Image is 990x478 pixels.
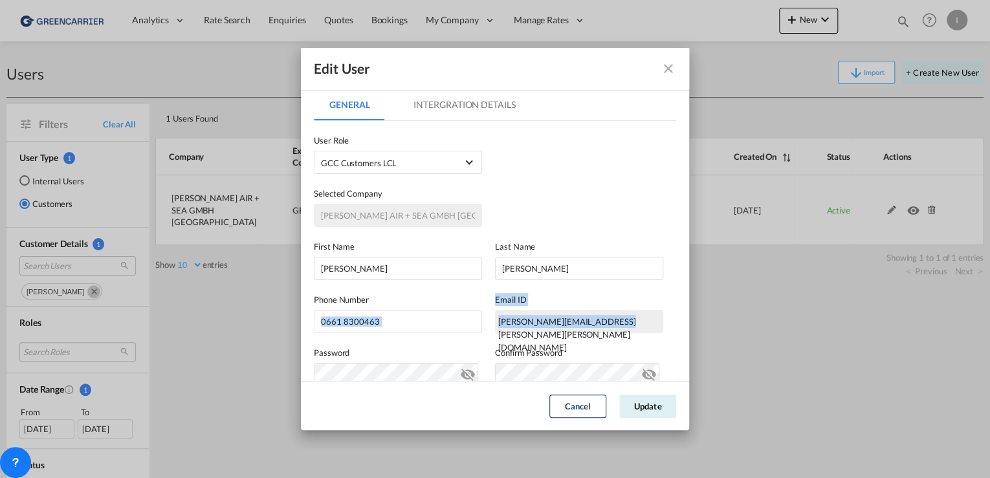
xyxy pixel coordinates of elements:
label: Password [314,346,482,359]
label: Confirm Password [495,346,663,359]
div: Edit User [314,60,370,77]
md-icon: icon-eye-off [641,364,657,380]
button: Cancel [549,395,606,418]
div: GCC Customers LCL [321,158,397,168]
md-icon: icon-close fg-AAA8AD [661,61,676,76]
label: Phone Number [314,293,482,306]
md-tab-item: General [314,89,385,120]
button: Update [619,395,676,418]
md-icon: icon-eye-off [460,364,476,380]
input: First name [314,257,482,280]
md-select: {{(ctrl.parent.createData.viewShipper && !ctrl.parent.createData.user_data.role_id) ? 'N/A' : 'Se... [314,151,482,174]
button: icon-close fg-AAA8AD [655,56,681,81]
label: Email ID [495,293,663,306]
md-dialog: GeneralIntergration Details ... [301,48,689,430]
label: Last Name [495,240,663,253]
md-pagination-wrapper: Use the left and right arrow keys to navigate between tabs [314,89,544,120]
md-tab-item: Intergration Details [398,89,531,120]
input: Last name [495,257,663,280]
label: User Role [314,134,482,147]
input: Selected Company [314,204,482,227]
label: Selected Company [314,187,482,200]
div: myra.kraushaar@geis-group.de [495,310,663,333]
label: First Name [314,240,482,253]
input: 0661 8300463 [314,310,482,333]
